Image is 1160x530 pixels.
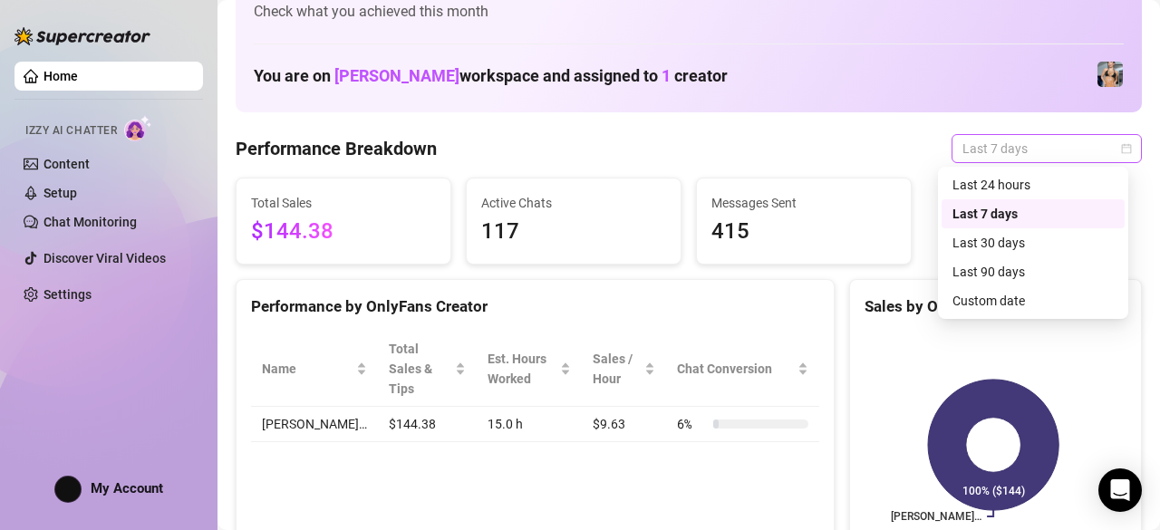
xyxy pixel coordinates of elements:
[677,414,706,434] span: 6 %
[251,215,436,249] span: $144.38
[481,215,666,249] span: 117
[942,199,1125,228] div: Last 7 days
[378,407,477,442] td: $144.38
[236,136,437,161] h4: Performance Breakdown
[952,175,1114,195] div: Last 24 hours
[662,66,671,85] span: 1
[962,135,1131,162] span: Last 7 days
[891,510,981,523] text: [PERSON_NAME]…
[942,228,1125,257] div: Last 30 days
[481,193,666,213] span: Active Chats
[711,215,896,249] span: 415
[43,157,90,171] a: Content
[952,233,1114,253] div: Last 30 days
[942,170,1125,199] div: Last 24 hours
[334,66,459,85] span: [PERSON_NAME]
[43,251,166,265] a: Discover Viral Videos
[952,291,1114,311] div: Custom date
[1121,143,1132,154] span: calendar
[251,193,436,213] span: Total Sales
[254,66,728,86] h1: You are on workspace and assigned to creator
[43,215,137,229] a: Chat Monitoring
[43,287,92,302] a: Settings
[488,349,556,389] div: Est. Hours Worked
[251,294,819,319] div: Performance by OnlyFans Creator
[378,332,477,407] th: Total Sales & Tips
[952,262,1114,282] div: Last 90 days
[91,480,163,496] span: My Account
[1098,468,1142,512] div: Open Intercom Messenger
[124,115,152,141] img: AI Chatter
[677,359,794,379] span: Chat Conversion
[251,332,378,407] th: Name
[43,186,77,200] a: Setup
[1097,62,1123,87] img: Veronica
[593,349,641,389] span: Sales / Hour
[865,294,1126,319] div: Sales by OnlyFans Creator
[582,332,666,407] th: Sales / Hour
[952,204,1114,224] div: Last 7 days
[942,286,1125,315] div: Custom date
[254,2,1124,22] span: Check what you achieved this month
[477,407,582,442] td: 15.0 h
[43,69,78,83] a: Home
[55,477,81,502] img: ACg8ocK6OQ2ET7Ml09hTknWbgcmPsoSQlBaLclLmg__OI_E2fbQyDYLa=s96-c
[14,27,150,45] img: logo-BBDzfeDw.svg
[942,257,1125,286] div: Last 90 days
[711,193,896,213] span: Messages Sent
[389,339,451,399] span: Total Sales & Tips
[251,407,378,442] td: [PERSON_NAME]…
[262,359,353,379] span: Name
[666,332,819,407] th: Chat Conversion
[582,407,666,442] td: $9.63
[25,122,117,140] span: Izzy AI Chatter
